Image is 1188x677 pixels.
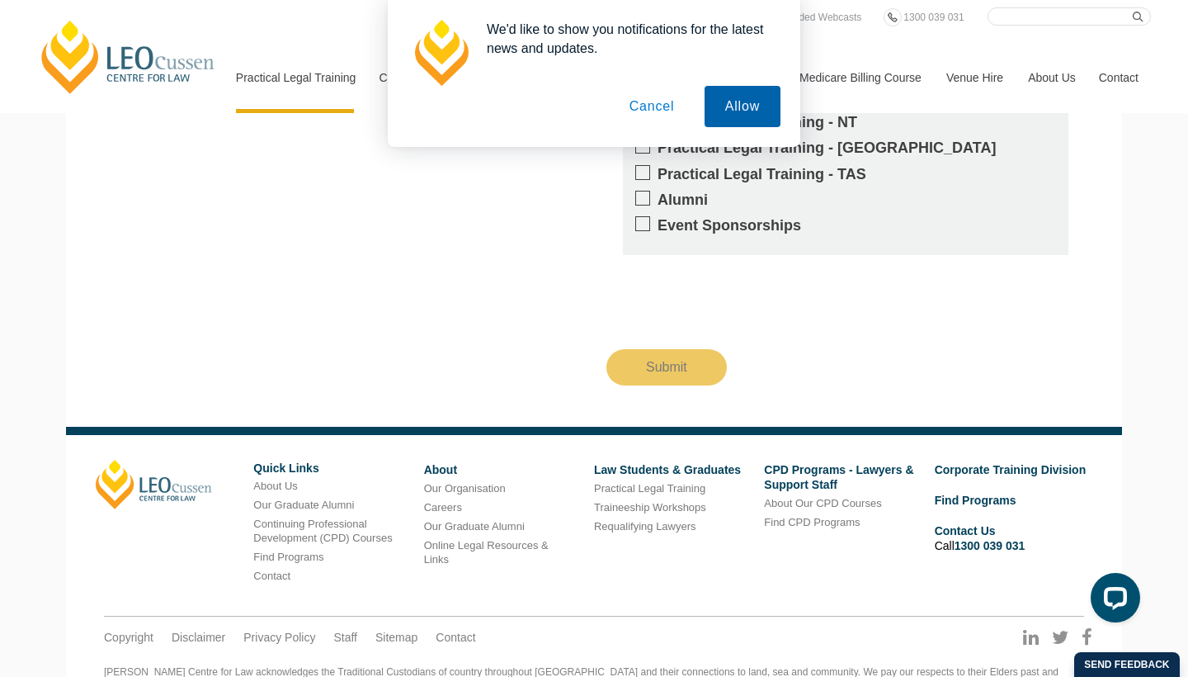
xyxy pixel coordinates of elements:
a: Our Graduate Alumni [253,499,354,511]
a: Corporate Training Division [935,463,1087,476]
a: Traineeship Workshops [594,501,706,514]
a: 1300 039 031 [955,539,1025,552]
a: Copyright [104,630,153,645]
iframe: LiveChat chat widget [1077,566,1147,636]
a: Practical Legal Training [594,482,705,495]
a: CPD Programs - Lawyers & Support Staff [764,463,913,491]
div: We'd like to show you notifications for the latest news and updates. [474,20,780,58]
a: Find CPD Programs [764,516,860,528]
label: Event Sponsorships [635,216,1056,235]
input: Submit [606,349,727,386]
a: Find Programs [935,494,1016,507]
h6: Quick Links [253,462,411,475]
a: Law Students & Graduates [594,463,741,476]
a: [PERSON_NAME] [96,460,212,509]
a: Find Programs [253,551,323,563]
a: Continuing Professional Development (CPD) Courses [253,518,392,544]
label: Practical Legal Training - TAS [635,165,1056,184]
a: Careers [424,501,462,514]
a: Our Organisation [424,482,506,495]
a: Sitemap [375,630,417,645]
a: Our Graduate Alumni [424,520,525,533]
label: Practical Legal Training - [GEOGRAPHIC_DATA] [635,139,1056,158]
a: Contact Us [935,524,996,537]
a: About Us [253,480,297,492]
button: Allow [705,86,780,127]
a: Privacy Policy [243,630,315,645]
a: Disclaimer [172,630,225,645]
label: Alumni [635,191,1056,210]
a: Contact [436,630,475,645]
a: Requalifying Lawyers [594,520,696,533]
a: Staff [333,630,357,645]
a: Online Legal Resources & Links [424,539,549,566]
a: About [424,463,457,476]
a: About Our CPD Courses [764,497,881,509]
button: Cancel [609,86,695,127]
img: notification icon [408,20,474,86]
li: Call [935,521,1092,556]
iframe: reCAPTCHA [606,268,857,333]
a: Contact [253,570,290,582]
